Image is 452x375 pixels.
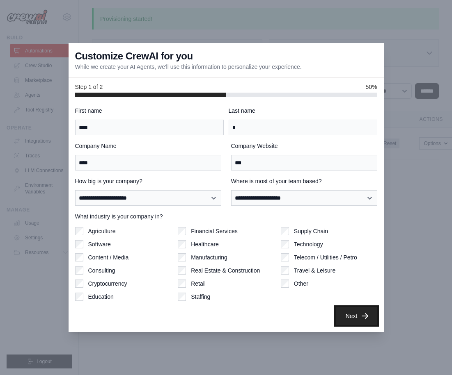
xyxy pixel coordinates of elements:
button: Next [336,307,377,325]
span: Step 1 of 2 [75,83,103,91]
label: How big is your company? [75,177,221,185]
label: Last name [229,107,377,115]
p: While we create your AI Agents, we'll use this information to personalize your experience. [75,63,302,71]
label: Supply Chain [294,227,328,235]
label: Real Estate & Construction [191,266,260,275]
label: Retail [191,280,206,288]
label: Technology [294,240,323,248]
label: Cryptocurrency [88,280,127,288]
label: Telecom / Utilities / Petro [294,253,357,261]
label: First name [75,107,224,115]
label: Company Website [231,142,377,150]
label: Financial Services [191,227,238,235]
label: Staffing [191,293,210,301]
label: Education [88,293,114,301]
label: What industry is your company in? [75,212,377,220]
label: Content / Media [88,253,129,261]
label: Agriculture [88,227,116,235]
label: Healthcare [191,240,219,248]
label: Company Name [75,142,221,150]
label: Manufacturing [191,253,227,261]
label: Consulting [88,266,115,275]
label: Travel & Leisure [294,266,335,275]
label: Where is most of your team based? [231,177,377,185]
span: 50% [365,83,377,91]
label: Software [88,240,111,248]
label: Other [294,280,308,288]
h3: Customize CrewAI for you [75,50,193,63]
